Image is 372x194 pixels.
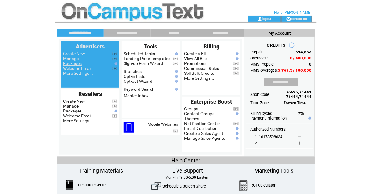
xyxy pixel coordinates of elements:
[234,112,239,115] img: help.gif
[78,183,107,187] a: Resource Center
[184,56,207,61] a: View All Bills
[286,17,291,21] img: contact_us_icon.gif
[284,101,306,105] span: Eastern Time
[250,50,264,54] span: Prepaid:
[251,183,275,188] a: ROI Calculator
[278,68,312,73] span: 5,769.5 / 100,000
[174,80,178,83] img: help.gif
[124,79,152,84] a: Opt-out Wizard
[184,71,214,76] a: Sell Bulk Credits
[112,114,117,118] img: video.png
[124,74,145,79] a: Opt-in Lists
[233,72,239,75] img: video.png
[233,62,239,65] img: video.png
[258,17,262,21] img: account_icon.gif
[173,62,178,65] img: video.png
[184,51,206,56] a: Create a Bill
[63,113,91,118] a: Welcome Email
[233,67,239,70] img: video.png
[234,137,239,140] img: help.gif
[151,181,161,191] img: ScreenShare.png
[250,62,274,67] span: MMS Prepaid:
[124,69,142,74] a: Branches
[250,92,270,97] span: Short Code:
[184,116,199,121] a: Themes
[112,52,117,55] img: video.png
[174,70,178,73] img: help.gif
[255,141,258,145] span: 2.
[274,10,311,15] span: Hello [PERSON_NAME]
[233,122,239,125] img: video.png
[262,17,272,21] a: logout
[124,122,134,133] img: mobile-websites.png
[163,184,206,188] a: Schedule a Screen Share
[124,93,149,98] a: Master Inbox
[298,111,304,116] span: 7th
[234,52,239,55] img: help.gif
[191,98,232,105] span: Enterprise Boost
[307,117,311,120] img: help.gif
[184,126,218,131] a: Email Distribution
[290,56,312,60] span: 0 / 400,000
[184,131,223,136] a: Create a Sales Agent
[124,61,163,66] a: Sign-up Form Wizard
[309,62,312,67] span: 0
[203,43,219,50] span: Billing
[250,101,270,105] span: Time Zone:
[173,57,178,60] img: video.png
[234,132,239,135] img: help.gif
[147,122,178,127] a: Mobile Websites
[250,68,278,73] span: MMS Overages:
[66,180,73,190] img: ResourceCenter.png
[174,52,178,55] img: help.gif
[63,108,82,113] a: Packages
[112,67,117,70] img: video.png
[63,61,82,66] a: Packages
[63,118,93,123] a: More Settings...
[250,111,272,116] span: Billing Cycle:
[63,71,93,76] a: More Settings...
[172,167,203,174] span: Live Support
[184,111,214,116] a: Content Groups
[113,62,117,65] img: help.gif
[234,57,239,60] img: help.gif
[79,91,102,97] span: Resellers
[79,167,123,174] span: Training Materials
[76,43,105,50] span: Advertisers
[112,57,117,60] img: video.png
[113,110,117,112] img: help.gif
[184,136,225,141] a: Manage Sales Agents
[63,51,85,56] a: Create New
[296,50,312,54] span: 594,863
[144,43,158,50] span: Tools
[124,56,170,61] a: Landing Page Templates
[174,75,178,78] img: help.gif
[63,99,85,104] a: Create New
[286,90,312,99] span: 76626,71441 71444,71444
[184,66,219,71] a: Commission Rules
[112,105,117,108] img: video.png
[234,127,239,130] img: help.gif
[250,127,286,131] span: Authorized Numbers:
[184,61,206,66] a: Promotions
[255,167,294,174] span: Marketing Tools
[172,157,201,164] span: Help Center
[239,180,248,191] img: Calculator.png
[63,56,79,61] a: Manage
[267,43,286,48] span: CREDITS
[174,88,178,91] img: help.gif
[112,100,117,103] img: video.png
[124,87,154,92] a: Keyword Search
[173,130,178,133] img: video.png
[184,121,220,126] a: Notification Center
[184,76,214,81] a: More Settings...
[291,17,307,21] a: contact us
[165,175,210,180] span: Mon - Fri 9:00-5:00 Eastern
[124,51,155,56] a: Scheduled Tasks
[184,106,198,111] a: Groups
[63,66,91,71] a: Welcome Email
[268,31,291,36] span: My Account
[250,56,268,60] span: Overages:
[255,135,282,139] span: 1. 16173598634
[63,104,79,108] a: Manage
